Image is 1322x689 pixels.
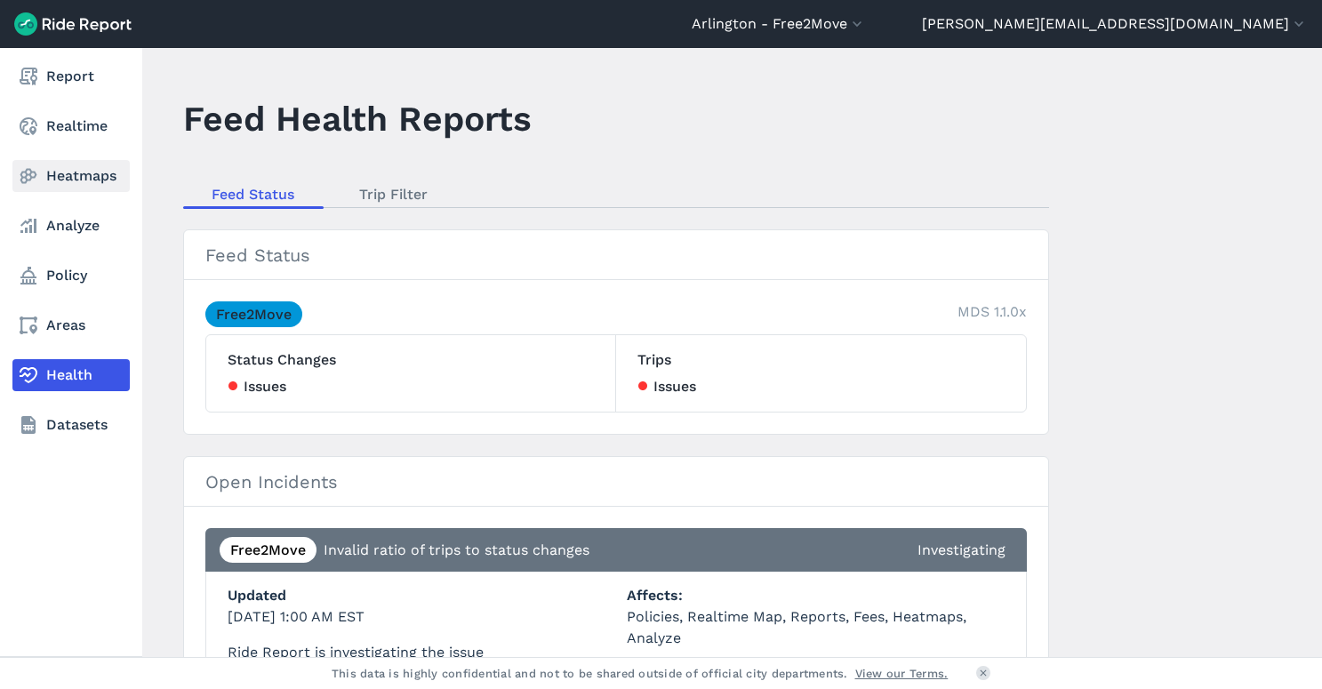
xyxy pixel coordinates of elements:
a: Health [12,359,130,391]
a: Realtime [12,110,130,142]
a: Analyze [12,210,130,242]
a: Datasets [12,409,130,441]
button: [PERSON_NAME][EMAIL_ADDRESS][DOMAIN_NAME] [922,13,1308,35]
button: Arlington - Free2Move [692,13,866,35]
a: Heatmaps [12,160,130,192]
a: Trip Filter [324,180,464,207]
div: Issues [228,376,594,397]
a: Policy [12,260,130,292]
a: View our Terms. [855,665,949,682]
div: [DATE] 1:00 AM EST [228,585,605,663]
div: Trips [616,335,1026,412]
span: Investigating [917,540,1006,561]
h4: Updated [228,585,605,606]
h1: Feed Health Reports [183,94,532,143]
div: Status Changes [206,335,616,412]
h3: Invalid ratio of trips to status changes [324,540,589,561]
a: Feed Status [183,180,324,207]
img: Ride Report [14,12,132,36]
a: Areas [12,309,130,341]
h2: Feed Status [184,230,1048,280]
div: Ride Report is investigating the issue [228,628,605,663]
div: Issues [637,376,1005,397]
div: MDS 1.1.0x [957,301,1027,327]
h2: Open Incidents [184,457,1048,507]
a: Free2Move [220,537,316,563]
a: Free2Move [205,301,302,327]
div: Policies, Realtime Map, Reports, Fees, Heatmaps, Analyze [627,606,1005,649]
a: Report [12,60,130,92]
h4: Affects : [627,585,1005,606]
